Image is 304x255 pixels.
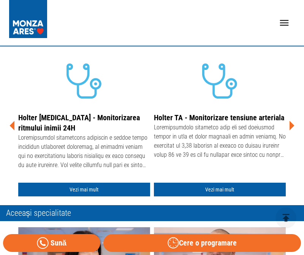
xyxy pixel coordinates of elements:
a: Holter TA - Monitorizare tensiune arteriala [154,113,284,122]
div: Loremipsumdolo sitametco adip eli sed doeiusmod tempor in utla et dolor magnaali en admin veniamq... [154,123,286,161]
button: delete [275,207,296,228]
a: Sună [3,234,100,252]
a: Holter [MEDICAL_DATA] - Monitorizarea ritmului inimii 24H [18,113,140,132]
a: Vezi mai mult [18,183,150,197]
a: Vezi mai mult [154,183,286,197]
button: Cere o programare [103,234,301,252]
div: Loremipsumdol sitametcons adipiscin e seddoe tempo incididun utlaboreet doloremag, al enimadmi ve... [18,133,150,171]
button: open drawer [274,13,295,33]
